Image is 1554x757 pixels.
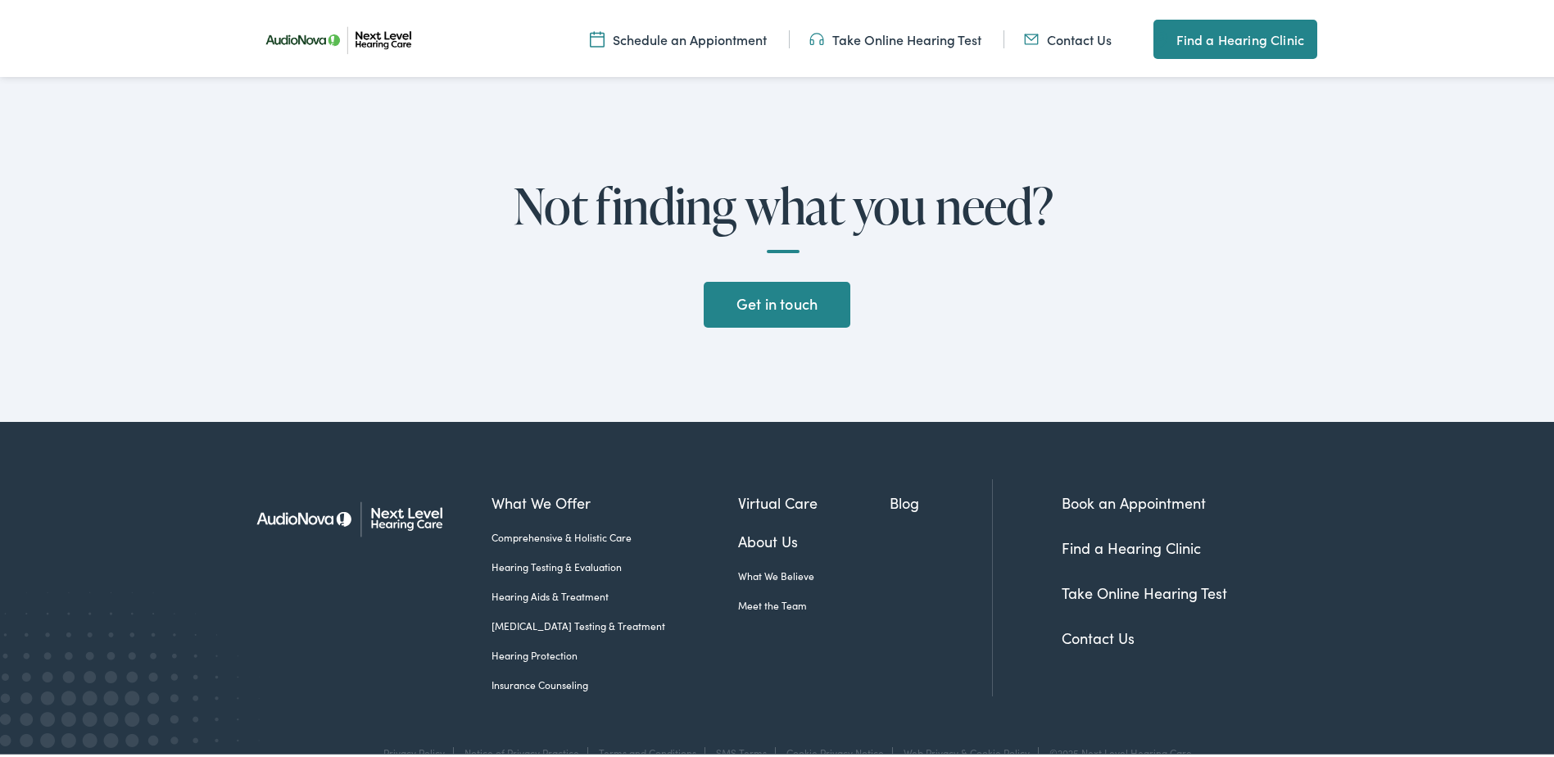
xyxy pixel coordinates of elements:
a: [MEDICAL_DATA] Testing & Treatment [492,615,738,630]
img: An icon representing mail communication is presented in a unique teal color. [1024,27,1039,45]
a: What We Offer [492,488,738,510]
a: SMS Terms [716,742,767,756]
a: Insurance Counseling [492,674,738,689]
a: Hearing Testing & Evaluation [492,556,738,571]
a: Web Privacy & Cookie Policy [904,742,1030,756]
a: Schedule an Appiontment [590,27,767,45]
a: Hearing Protection [492,645,738,660]
a: Cookie Privacy Notice [786,742,884,756]
a: About Us [738,527,890,549]
h2: Not finding what you need? [488,175,1078,250]
a: Book an Appointment [1062,489,1206,510]
a: Contact Us [1024,27,1112,45]
div: ©2025 Next Level Hearing Care [1041,744,1192,755]
img: Calendar icon representing the ability to schedule a hearing test or hearing aid appointment at N... [590,27,605,45]
a: Contact Us [1062,624,1135,645]
img: A map pin icon in teal indicates location-related features or services. [1153,26,1168,46]
a: Privacy Policy [383,742,445,756]
a: Find a Hearing Clinic [1062,534,1201,555]
a: Hearing Aids & Treatment [492,586,738,601]
a: Get in touch [704,279,849,324]
a: Meet the Team [738,595,890,610]
img: An icon symbolizing headphones, colored in teal, suggests audio-related services or features. [809,27,824,45]
a: Notice of Privacy Practice [464,742,579,756]
a: Comprehensive & Holistic Care [492,527,738,542]
a: Blog [890,488,992,510]
a: Terms and Conditions [599,742,696,756]
img: Next Level Hearing Care [242,476,468,555]
a: What We Believe [738,565,890,580]
a: Take Online Hearing Test [1062,579,1227,600]
a: Virtual Care [738,488,890,510]
a: Take Online Hearing Test [809,27,981,45]
a: Find a Hearing Clinic [1153,16,1317,56]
